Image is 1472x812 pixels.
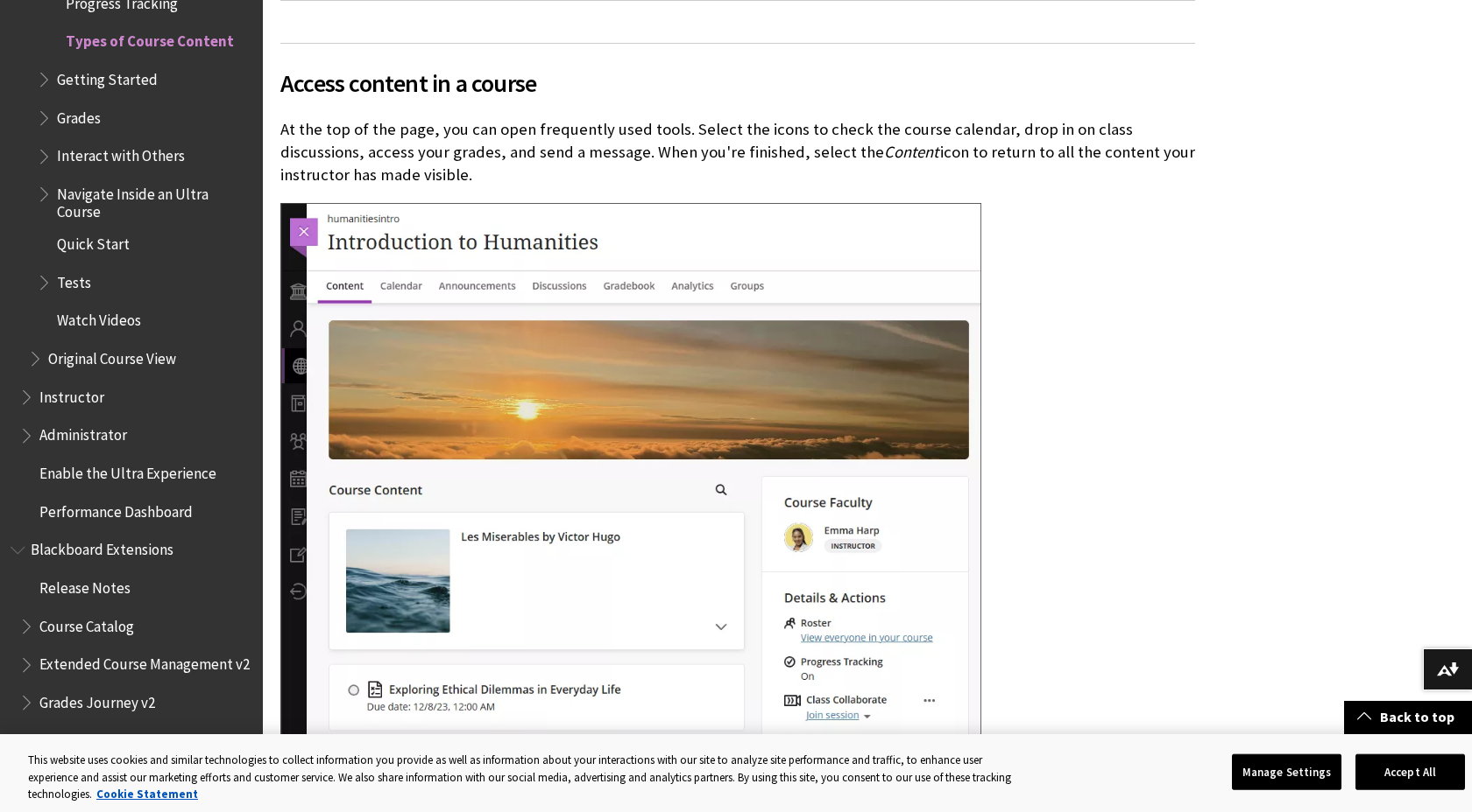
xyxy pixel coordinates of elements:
button: Accept All [1355,753,1465,790]
span: Grades Journey v2 [39,688,155,711]
span: Access content in a course [280,65,1195,101]
span: Types of Course Content [66,27,234,51]
span: Content [884,142,938,162]
span: Interact with Others [57,142,185,165]
span: Quick Start [57,229,130,253]
span: Administrator [39,421,127,444]
div: This website uses cookies and similar technologies to collect information you provide as well as ... [28,752,1030,803]
a: More information about your privacy, opens in a new tab [96,787,198,801]
a: Back to top [1344,701,1472,733]
span: Performance Dashboard [39,497,193,521]
span: Tests [57,268,91,291]
span: Navigate Inside an Ultra Course [57,179,251,220]
span: Course Catalog [39,612,134,635]
span: Getting Started [57,65,158,88]
span: Watch Videos [57,306,141,330]
span: Original Course View [48,344,176,367]
span: Extended Course Management v2 [39,650,250,674]
span: Grades [57,103,101,127]
span: Enable the Ultra Experience [39,458,216,482]
span: Reporting Framework v2 [39,726,195,750]
span: Blackboard Extensions [31,535,173,559]
p: At the top of the page, you can open frequently used tools. Select the icons to check the course ... [280,118,1195,187]
span: Release Notes [39,573,131,597]
span: Instructor [39,382,104,406]
button: Manage Settings [1232,753,1341,790]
